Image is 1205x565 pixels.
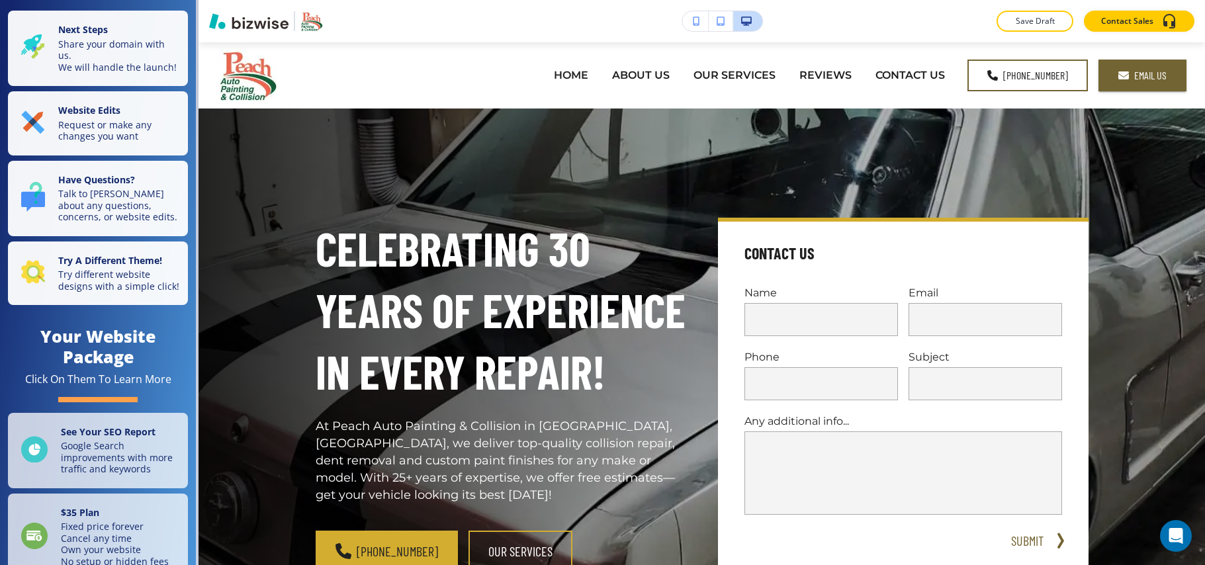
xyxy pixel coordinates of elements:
[1084,11,1194,32] button: Contact Sales
[1101,15,1153,27] p: Contact Sales
[8,241,188,306] button: Try A Different Theme!Try different website designs with a simple click!
[8,91,188,155] button: Website EditsRequest or make any changes you want
[316,418,686,504] p: At Peach Auto Painting & Collision in [GEOGRAPHIC_DATA], [GEOGRAPHIC_DATA], we deliver top-qualit...
[909,349,1062,365] p: Subject
[25,372,171,386] div: Click On Them To Learn More
[300,11,324,32] img: Your Logo
[58,104,120,116] strong: Website Edits
[1098,60,1186,91] a: Email Us
[744,285,898,300] p: Name
[58,173,135,186] strong: Have Questions?
[744,349,898,365] p: Phone
[58,254,162,267] strong: Try A Different Theme!
[58,188,180,223] p: Talk to [PERSON_NAME] about any questions, concerns, or website edits.
[218,47,281,103] img: Peach Auto Painting & Collision
[967,60,1088,91] a: [PHONE_NUMBER]
[1014,15,1056,27] p: Save Draft
[8,413,188,488] a: See Your SEO ReportGoogle Search improvements with more traffic and keywords
[58,23,108,36] strong: Next Steps
[997,11,1073,32] button: Save Draft
[209,13,289,29] img: Bizwise Logo
[1006,531,1049,550] button: SUBMIT
[8,161,188,236] button: Have Questions?Talk to [PERSON_NAME] about any questions, concerns, or website edits.
[799,67,852,83] p: REVIEWS
[744,413,1062,429] p: Any additional info...
[316,218,686,402] p: CELEBRATING 30 YEARS OF EXPERIENCE IN EVERY REPAIR!
[58,269,180,292] p: Try different website designs with a simple click!
[909,285,1062,300] p: Email
[61,440,180,475] p: Google Search improvements with more traffic and keywords
[744,243,815,264] h4: Contact Us
[693,67,776,83] p: OUR SERVICES
[58,38,180,73] p: Share your domain with us. We will handle the launch!
[8,11,188,86] button: Next StepsShare your domain with us.We will handle the launch!
[612,67,670,83] p: ABOUT US
[1160,520,1192,552] div: Open Intercom Messenger
[554,67,588,83] p: HOME
[58,119,180,142] p: Request or make any changes you want
[61,506,99,519] strong: $ 35 Plan
[875,67,945,83] p: CONTACT US
[8,326,188,367] h4: Your Website Package
[61,425,156,438] strong: See Your SEO Report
